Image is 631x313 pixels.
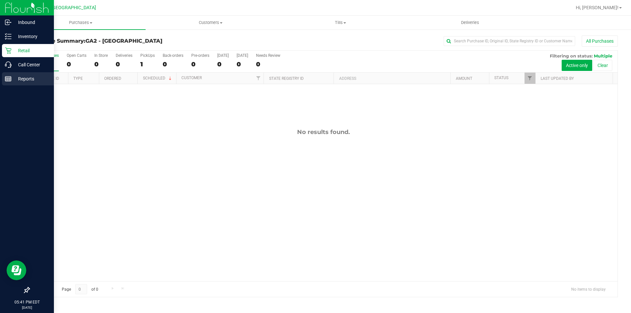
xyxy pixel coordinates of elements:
[256,53,280,58] div: Needs Review
[181,76,202,80] a: Customer
[16,16,146,30] a: Purchases
[12,75,51,83] p: Reports
[494,76,508,80] a: Status
[5,19,12,26] inline-svg: Inbound
[541,76,574,81] a: Last Updated By
[576,5,619,10] span: Hi, [PERSON_NAME]!
[5,76,12,82] inline-svg: Reports
[67,53,86,58] div: Open Carts
[3,305,51,310] p: [DATE]
[562,60,592,71] button: Active only
[5,61,12,68] inline-svg: Call Center
[116,53,132,58] div: Deliveries
[594,53,612,58] span: Multiple
[12,47,51,55] p: Retail
[452,20,488,26] span: Deliveries
[12,33,51,40] p: Inventory
[73,76,83,81] a: Type
[94,53,108,58] div: In Store
[525,73,535,84] a: Filter
[3,299,51,305] p: 05:41 PM EDT
[456,76,472,81] a: Amount
[256,60,280,68] div: 0
[140,60,155,68] div: 1
[104,76,121,81] a: Ordered
[146,16,275,30] a: Customers
[16,20,146,26] span: Purchases
[269,76,304,81] a: State Registry ID
[405,16,535,30] a: Deliveries
[217,53,229,58] div: [DATE]
[593,60,612,71] button: Clear
[191,60,209,68] div: 0
[146,20,275,26] span: Customers
[276,20,405,26] span: Tills
[444,36,575,46] input: Search Purchase ID, Original ID, State Registry ID or Customer Name...
[163,53,183,58] div: Back-orders
[275,16,405,30] a: Tills
[29,128,618,136] div: No results found.
[582,35,618,47] button: All Purchases
[253,73,264,84] a: Filter
[56,284,104,294] span: Page of 0
[12,18,51,26] p: Inbound
[191,53,209,58] div: Pre-orders
[163,60,183,68] div: 0
[5,47,12,54] inline-svg: Retail
[94,60,108,68] div: 0
[140,53,155,58] div: PickUps
[217,60,229,68] div: 0
[29,38,225,44] h3: Purchase Summary:
[237,60,248,68] div: 0
[237,53,248,58] div: [DATE]
[550,53,593,58] span: Filtering on status:
[7,260,26,280] iframe: Resource center
[38,5,96,11] span: GA2 - [GEOGRAPHIC_DATA]
[85,38,162,44] span: GA2 - [GEOGRAPHIC_DATA]
[334,73,450,84] th: Address
[67,60,86,68] div: 0
[116,60,132,68] div: 0
[12,61,51,69] p: Call Center
[143,76,173,80] a: Scheduled
[5,33,12,40] inline-svg: Inventory
[566,284,611,294] span: No items to display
